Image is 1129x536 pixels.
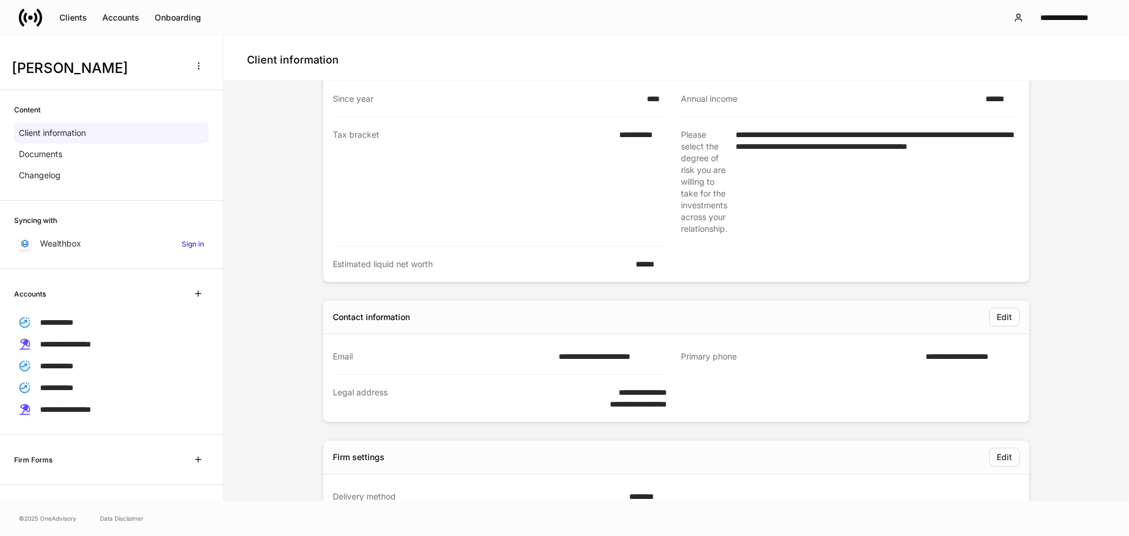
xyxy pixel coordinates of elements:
[989,308,1020,327] button: Edit
[40,238,81,249] p: Wealthbox
[333,258,629,270] div: Estimated liquid net worth
[14,122,209,144] a: Client information
[247,53,339,67] h4: Client information
[14,144,209,165] a: Documents
[333,387,583,410] div: Legal address
[997,313,1012,321] div: Edit
[997,453,1012,461] div: Edit
[989,448,1020,467] button: Edit
[681,129,729,235] div: Please select the degree of risk you are willing to take for the investments across your relation...
[333,311,410,323] div: Contact information
[12,59,182,78] h3: [PERSON_NAME]
[333,491,622,502] div: Delivery method
[59,14,87,22] div: Clients
[147,8,209,27] button: Onboarding
[19,127,86,139] p: Client information
[14,233,209,254] a: WealthboxSign in
[333,93,640,105] div: Since year
[333,129,612,234] div: Tax bracket
[19,514,76,523] span: © 2025 OneAdvisory
[14,165,209,186] a: Changelog
[19,148,62,160] p: Documents
[681,351,918,363] div: Primary phone
[52,8,95,27] button: Clients
[100,514,143,523] a: Data Disclaimer
[333,451,385,463] div: Firm settings
[182,238,204,249] h6: Sign in
[95,8,147,27] button: Accounts
[102,14,139,22] div: Accounts
[333,351,552,362] div: Email
[14,288,46,299] h6: Accounts
[155,14,201,22] div: Onboarding
[14,215,57,226] h6: Syncing with
[19,169,61,181] p: Changelog
[681,93,978,105] div: Annual income
[14,104,41,115] h6: Content
[14,454,52,465] h6: Firm Forms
